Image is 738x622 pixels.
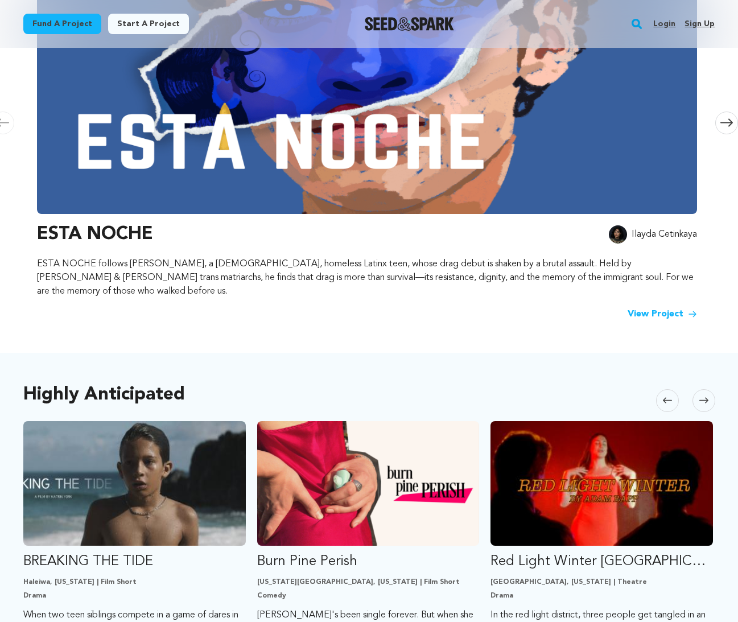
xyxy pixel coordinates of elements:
h2: Highly Anticipated [23,387,185,403]
p: Red Light Winter [GEOGRAPHIC_DATA] [490,553,713,571]
p: Haleiwa, [US_STATE] | Film Short [23,578,246,587]
p: [US_STATE][GEOGRAPHIC_DATA], [US_STATE] | Film Short [257,578,480,587]
img: 2560246e7f205256.jpg [609,225,627,244]
a: Sign up [685,15,715,33]
p: ESTA NOCHE follows [PERSON_NAME], a [DEMOGRAPHIC_DATA], homeless Latinx teen, whose drag debut is... [37,257,697,298]
p: Burn Pine Perish [257,553,480,571]
a: Fund a project [23,14,101,34]
p: Ilayda Cetinkaya [632,228,697,241]
h3: ESTA NOCHE [37,221,153,248]
img: Seed&Spark Logo Dark Mode [365,17,454,31]
p: BREAKING THE TIDE [23,553,246,571]
p: Drama [23,591,246,600]
a: View Project [628,307,697,321]
p: Comedy [257,591,480,600]
p: [GEOGRAPHIC_DATA], [US_STATE] | Theatre [490,578,713,587]
a: Login [653,15,675,33]
a: Start a project [108,14,189,34]
a: Seed&Spark Homepage [365,17,454,31]
p: Drama [490,591,713,600]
